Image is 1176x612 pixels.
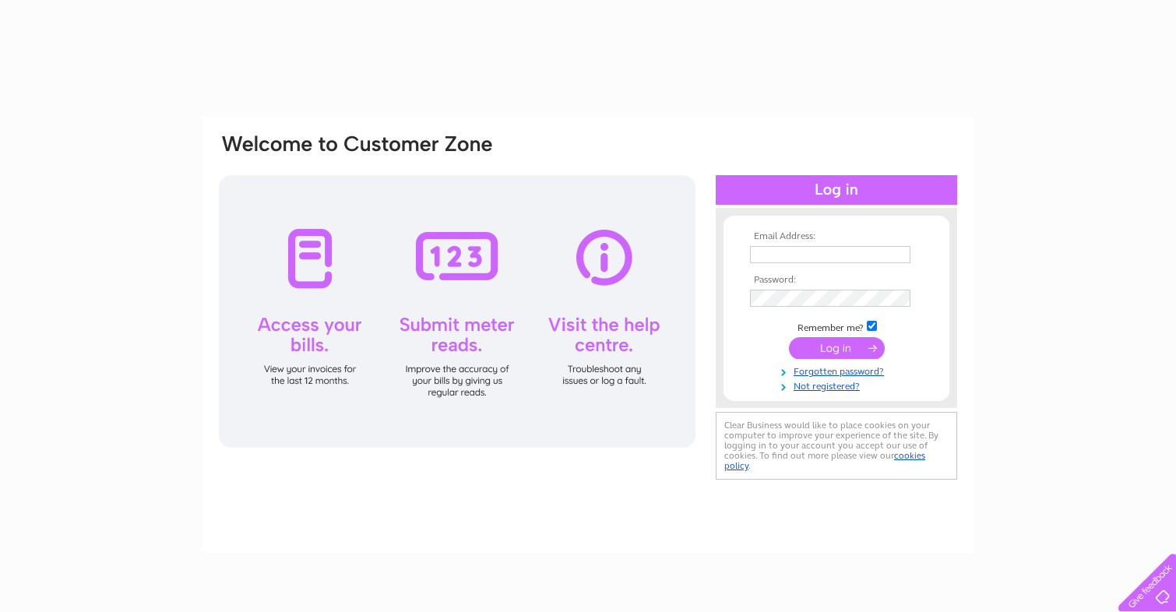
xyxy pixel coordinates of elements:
td: Remember me? [746,318,927,334]
th: Email Address: [746,231,927,242]
input: Submit [789,337,885,359]
div: Clear Business would like to place cookies on your computer to improve your experience of the sit... [716,412,957,480]
th: Password: [746,275,927,286]
a: Not registered? [750,378,927,392]
a: cookies policy [724,450,925,471]
a: Forgotten password? [750,363,927,378]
